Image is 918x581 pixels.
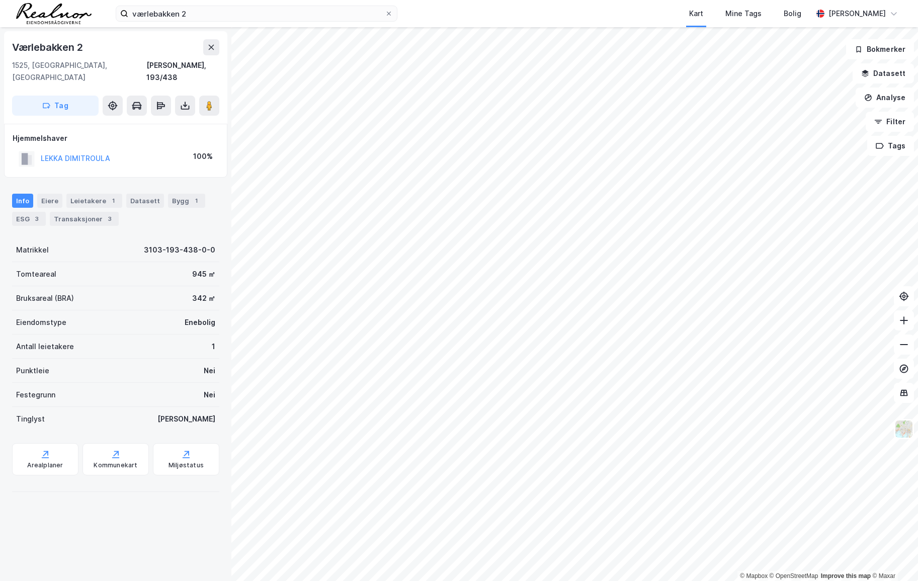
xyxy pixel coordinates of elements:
[204,389,215,401] div: Nei
[126,194,164,208] div: Datasett
[866,112,914,132] button: Filter
[169,461,204,469] div: Miljøstatus
[13,132,219,144] div: Hjemmelshaver
[894,420,913,439] img: Z
[853,63,914,84] button: Datasett
[16,244,49,256] div: Matrikkel
[37,194,62,208] div: Eiere
[192,268,215,280] div: 945 ㎡
[146,59,219,84] div: [PERSON_NAME], 193/438
[12,39,85,55] div: Værlebakken 2
[725,8,762,20] div: Mine Tags
[157,413,215,425] div: [PERSON_NAME]
[32,214,42,224] div: 3
[16,413,45,425] div: Tinglyst
[740,572,768,579] a: Mapbox
[867,136,914,156] button: Tags
[828,8,886,20] div: [PERSON_NAME]
[12,96,99,116] button: Tag
[868,533,918,581] div: Kontrollprogram for chat
[16,3,92,24] img: realnor-logo.934646d98de889bb5806.png
[16,268,56,280] div: Tomteareal
[16,316,66,328] div: Eiendomstype
[12,59,146,84] div: 1525, [GEOGRAPHIC_DATA], [GEOGRAPHIC_DATA]
[168,194,205,208] div: Bygg
[144,244,215,256] div: 3103-193-438-0-0
[212,341,215,353] div: 1
[16,341,74,353] div: Antall leietakere
[50,212,119,226] div: Transaksjoner
[66,194,122,208] div: Leietakere
[128,6,385,21] input: Søk på adresse, matrikkel, gårdeiere, leietakere eller personer
[784,8,801,20] div: Bolig
[193,150,213,162] div: 100%
[16,292,74,304] div: Bruksareal (BRA)
[27,461,63,469] div: Arealplaner
[204,365,215,377] div: Nei
[108,196,118,206] div: 1
[12,212,46,226] div: ESG
[16,365,49,377] div: Punktleie
[191,196,201,206] div: 1
[94,461,137,469] div: Kommunekart
[846,39,914,59] button: Bokmerker
[16,389,55,401] div: Festegrunn
[192,292,215,304] div: 342 ㎡
[856,88,914,108] button: Analyse
[185,316,215,328] div: Enebolig
[689,8,703,20] div: Kart
[821,572,871,579] a: Improve this map
[12,194,33,208] div: Info
[105,214,115,224] div: 3
[770,572,818,579] a: OpenStreetMap
[868,533,918,581] iframe: Chat Widget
